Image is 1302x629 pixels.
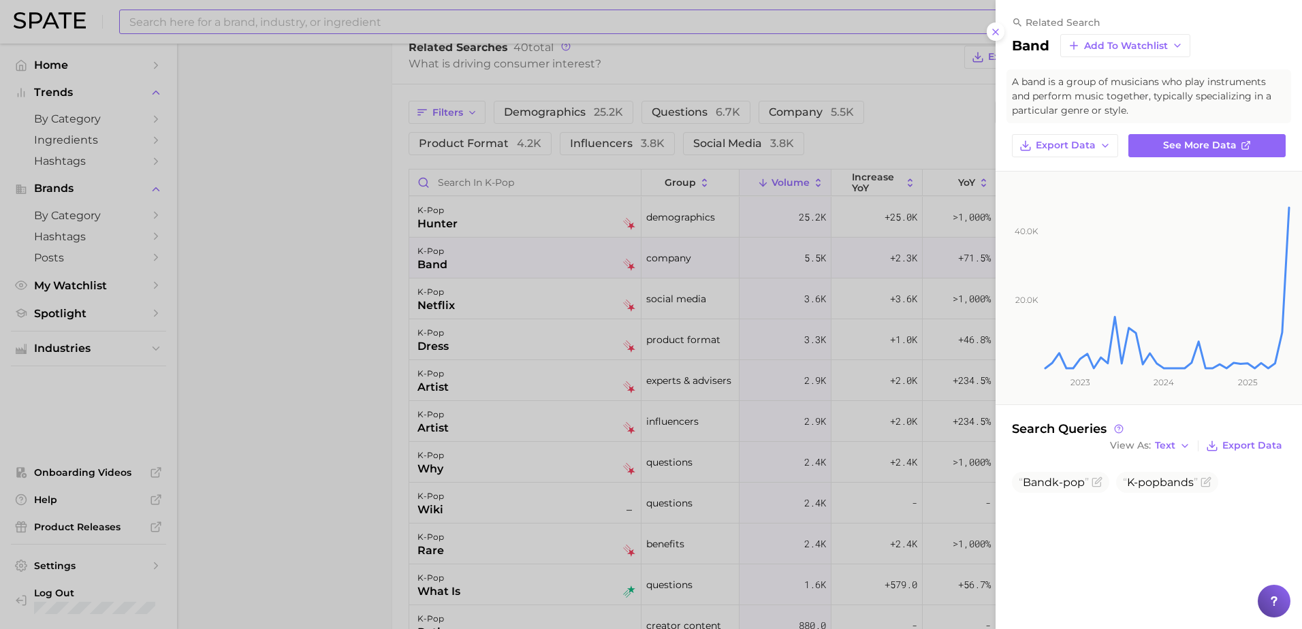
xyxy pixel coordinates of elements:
span: Band [1023,476,1052,489]
tspan: 2024 [1154,377,1174,387]
tspan: 40.0k [1015,226,1038,236]
span: View As [1110,442,1151,449]
button: Add to Watchlist [1060,34,1190,57]
button: Flag as miscategorized or irrelevant [1092,477,1102,487]
span: band [1160,476,1188,489]
button: Flag as miscategorized or irrelevant [1201,477,1211,487]
span: K-pop s [1123,476,1198,489]
span: Text [1155,442,1175,449]
span: Export Data [1036,140,1096,151]
span: Search Queries [1012,421,1126,436]
span: Add to Watchlist [1084,40,1168,52]
span: related search [1026,16,1100,29]
tspan: 2025 [1238,377,1258,387]
span: Export Data [1222,440,1282,451]
button: View AsText [1107,437,1194,455]
button: Export Data [1012,134,1118,157]
h2: band [1012,37,1049,54]
span: See more data [1163,140,1237,151]
tspan: 2023 [1070,377,1090,387]
span: k-pop [1019,476,1089,489]
a: See more data [1128,134,1286,157]
span: A band is a group of musicians who play instruments and perform music together, typically special... [1012,75,1280,118]
tspan: 20.0k [1015,294,1038,304]
button: Export Data [1203,436,1286,455]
